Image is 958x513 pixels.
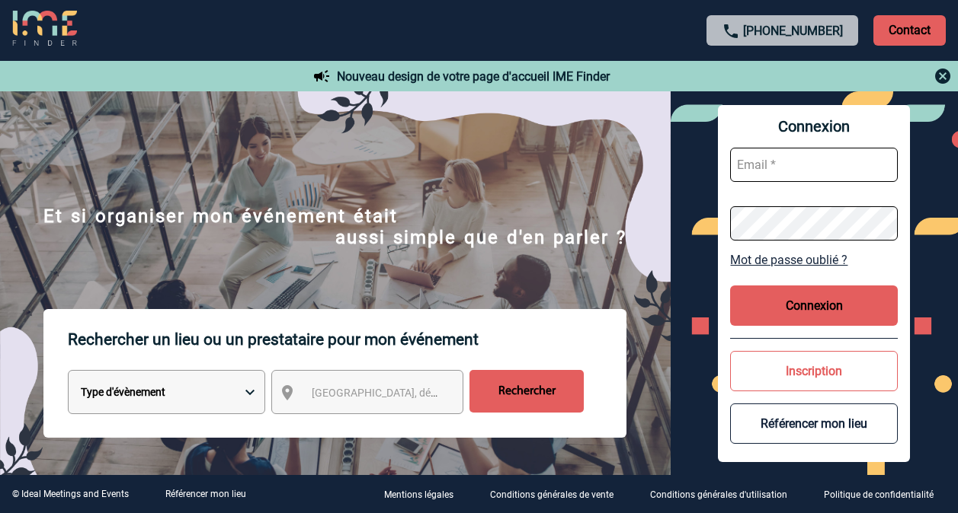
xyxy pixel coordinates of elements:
[730,148,898,182] input: Email *
[873,15,946,46] p: Contact
[384,490,453,501] p: Mentions légales
[478,487,638,502] a: Conditions générales de vente
[730,253,898,267] a: Mot de passe oublié ?
[165,489,246,499] a: Référencer mon lieu
[812,487,958,502] a: Politique de confidentialité
[650,490,787,501] p: Conditions générales d'utilisation
[730,117,898,135] span: Connexion
[722,22,740,40] img: call-24-px.png
[490,490,614,501] p: Conditions générales de vente
[12,489,129,499] div: © Ideal Meetings and Events
[312,387,524,399] span: [GEOGRAPHIC_DATA], département, région...
[743,24,843,38] a: [PHONE_NUMBER]
[68,309,626,370] p: Rechercher un lieu ou un prestataire pour mon événement
[638,487,812,502] a: Conditions générales d'utilisation
[730,285,898,326] button: Connexion
[824,490,934,501] p: Politique de confidentialité
[469,370,584,413] input: Rechercher
[730,403,898,444] button: Référencer mon lieu
[730,351,898,391] button: Inscription
[372,487,478,502] a: Mentions légales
